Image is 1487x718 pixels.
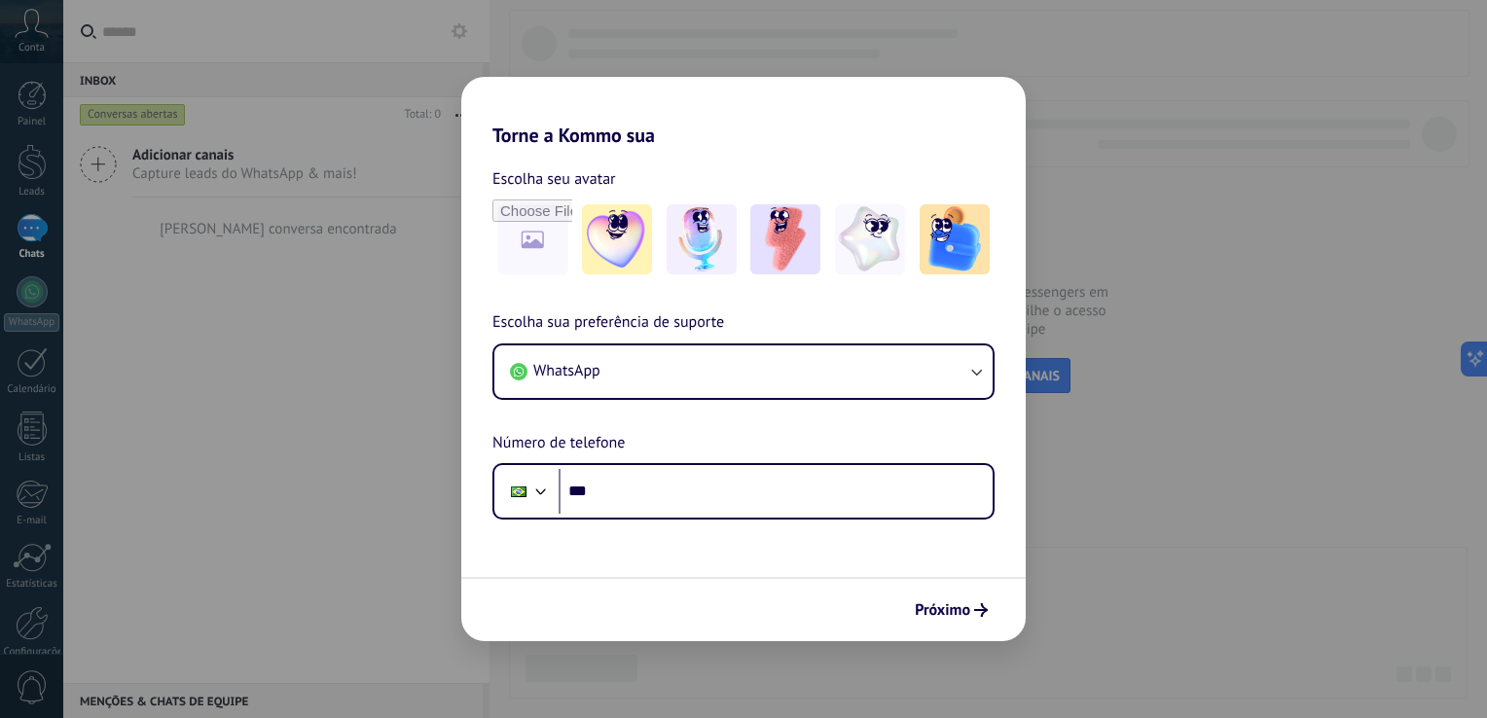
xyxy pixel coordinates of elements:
button: Próximo [906,593,997,627]
img: -4.jpeg [835,204,905,274]
span: WhatsApp [533,361,600,380]
img: -1.jpeg [582,204,652,274]
img: -3.jpeg [750,204,820,274]
span: Escolha seu avatar [492,166,616,192]
div: Brazil: + 55 [500,471,537,512]
span: Escolha sua preferência de suporte [492,310,724,336]
button: WhatsApp [494,345,993,398]
span: Número de telefone [492,431,625,456]
h2: Torne a Kommo sua [461,77,1026,147]
img: -2.jpeg [667,204,737,274]
img: -5.jpeg [920,204,990,274]
span: Próximo [915,603,970,617]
